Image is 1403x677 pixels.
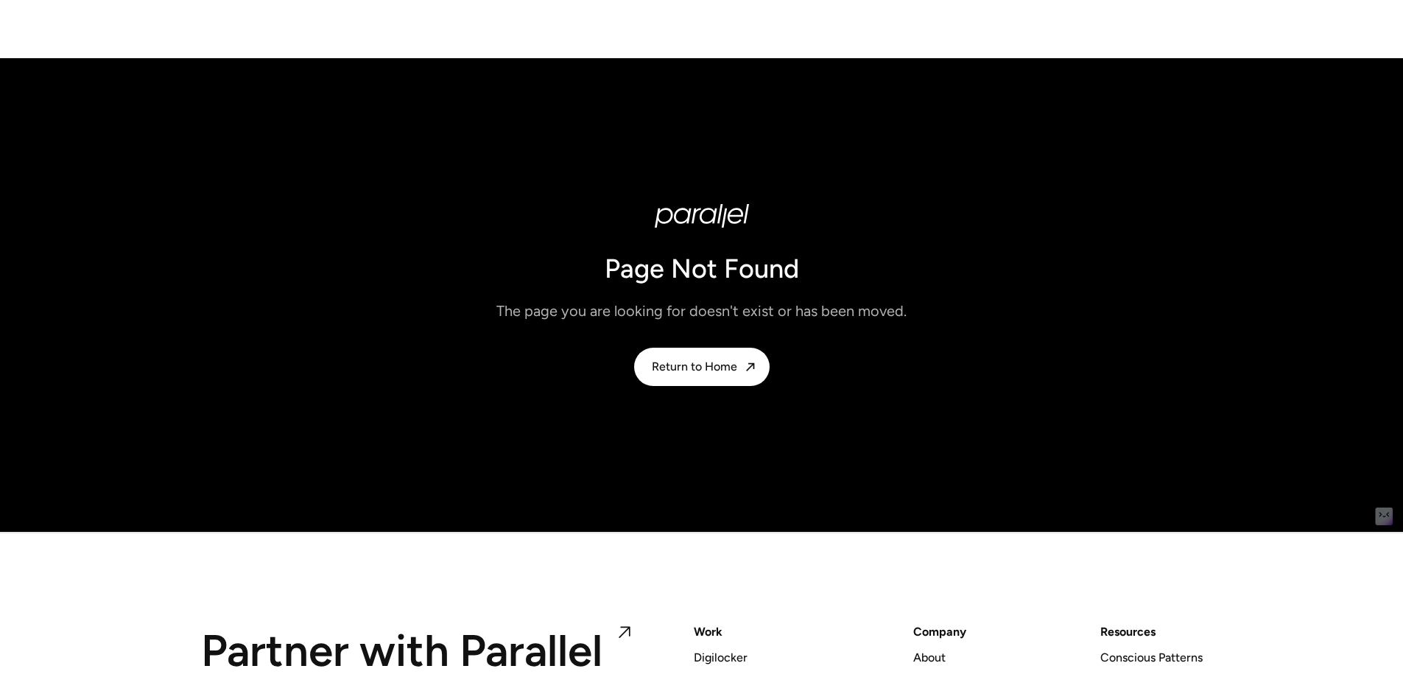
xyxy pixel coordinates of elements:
a: Company [913,622,966,642]
a: Work [694,622,722,642]
h1: Page Not Found [496,251,907,287]
a: Conscious Patterns [1100,648,1203,667]
div: Return to Home [652,359,737,373]
a: About [913,648,946,667]
a: Return to Home [634,348,770,386]
p: The page you are looking for doesn't exist or has been moved. [496,298,907,324]
div: Resources [1100,622,1156,642]
a: Digilocker [694,648,748,667]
